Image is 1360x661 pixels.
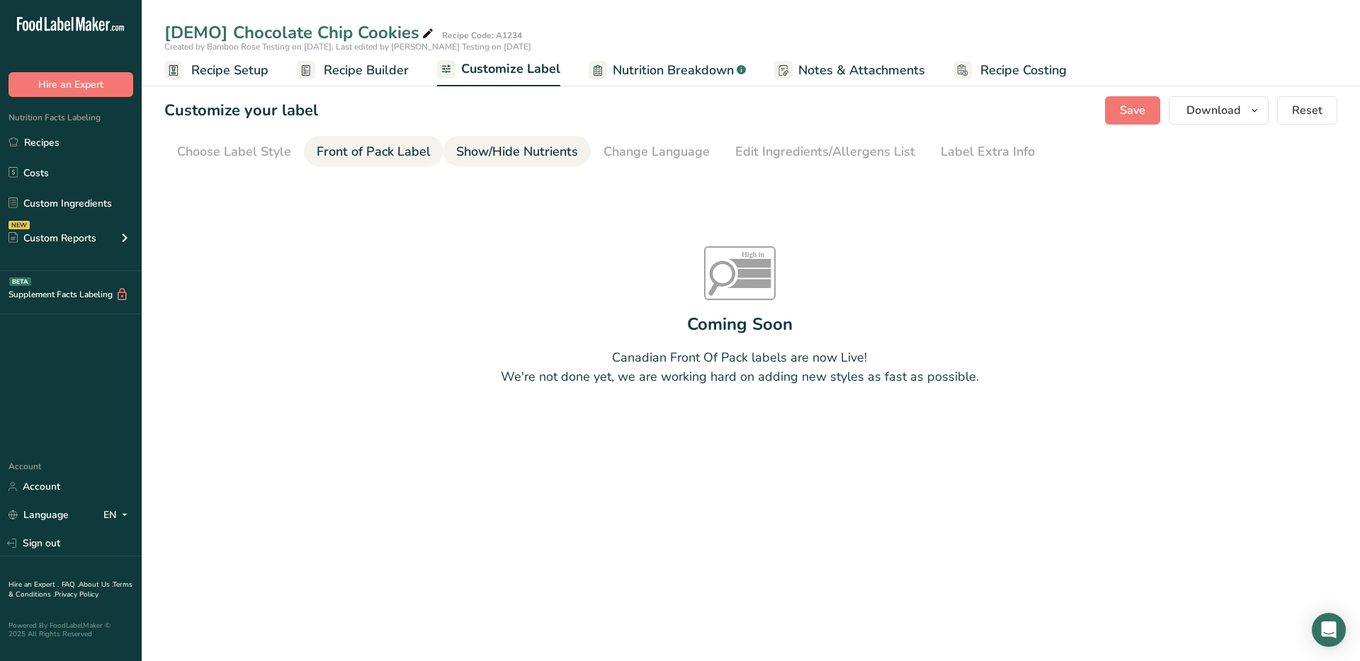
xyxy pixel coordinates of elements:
[8,221,30,229] div: NEW
[55,590,98,599] a: Privacy Policy
[742,270,763,277] tspan: Sugars
[8,580,59,590] a: Hire an Expert .
[613,61,734,80] span: Nutrition Breakdown
[8,72,133,97] button: Hire an Expert
[603,142,710,161] div: Change Language
[1312,613,1346,647] div: Open Intercom Messenger
[742,280,765,287] tspan: Sodium
[798,61,925,80] span: Notes & Attachments
[164,54,268,86] a: Recipe Setup
[1186,102,1240,119] span: Download
[742,251,764,258] tspan: High in
[941,142,1035,161] div: Label Extra Info
[437,53,560,87] a: Customize Label
[1169,96,1269,125] button: Download
[297,54,409,86] a: Recipe Builder
[103,507,133,524] div: EN
[8,502,69,527] a: Language
[774,54,925,86] a: Notes & Attachments
[8,621,133,638] div: Powered By FoodLabelMaker © 2025 All Rights Reserved
[501,348,979,386] div: Canadian Front Of Pack labels are now Live! We're not done yet, we are working hard on adding new...
[442,29,522,42] div: Recipe Code: A1234
[8,580,132,599] a: Terms & Conditions .
[317,142,431,161] div: Front of Pack Label
[742,260,762,268] tspan: Sat fat
[1120,102,1145,119] span: Save
[461,59,560,79] span: Customize Label
[62,580,79,590] a: FAQ .
[9,277,31,286] div: BETA
[79,580,113,590] a: About Us .
[687,311,793,337] div: Coming Soon
[1292,102,1322,119] span: Reset
[1105,96,1160,125] button: Save
[1277,96,1337,125] button: Reset
[164,41,531,52] span: Created by Bamboo Rose Testing on [DATE], Last edited by [PERSON_NAME] Testing on [DATE]
[735,142,915,161] div: Edit Ingredients/Allergens List
[8,231,96,246] div: Custom Reports
[589,54,746,86] a: Nutrition Breakdown
[980,61,1067,80] span: Recipe Costing
[177,142,291,161] div: Choose Label Style
[456,142,578,161] div: Show/Hide Nutrients
[164,20,436,45] div: [DEMO] Chocolate Chip Cookies
[953,54,1067,86] a: Recipe Costing
[191,61,268,80] span: Recipe Setup
[164,99,318,122] h1: Customize your label
[324,61,409,80] span: Recipe Builder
